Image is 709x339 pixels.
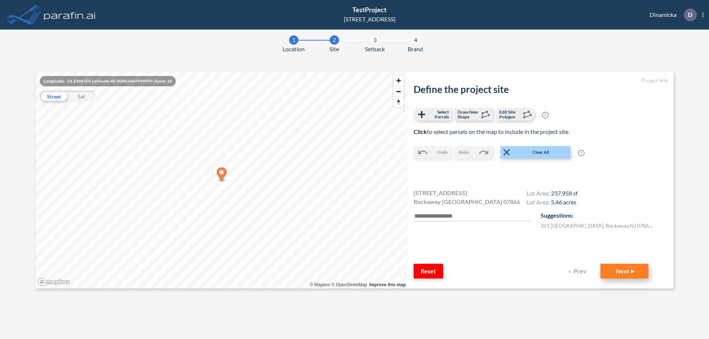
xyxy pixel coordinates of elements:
p: Suggestions: [541,211,668,220]
span: Undo [437,149,448,156]
div: Longitude: -74.5496101 Latitude: 40.90962469999999 Zoom: 16 [40,76,176,86]
button: Redo [455,146,493,159]
a: Improve this map [369,282,406,287]
span: Site [329,45,339,53]
div: Sat [68,91,95,102]
span: to select parcels on the map to include in the project site. [414,128,569,135]
img: logo [42,7,97,22]
span: Rockaway [GEOGRAPHIC_DATA] 07866 [414,197,520,206]
span: 237,958 sf [551,190,578,197]
button: Reset bearing to north [393,97,404,107]
button: Next [600,264,648,279]
a: OpenStreetMap [331,282,367,287]
a: Mapbox [310,282,330,287]
h2: Define the project site [414,84,668,95]
div: [STREET_ADDRESS] [344,15,395,24]
button: Reset [414,264,443,279]
button: Undo [414,146,452,159]
button: Clear All [500,146,571,159]
canvas: Map [35,72,408,288]
span: Brand [408,45,423,53]
span: Draw New Shape [458,110,479,119]
div: Dinamicka [638,8,703,21]
label: 321 [GEOGRAPHIC_DATA] , Rockaway , NJ 07866 , US [541,222,655,229]
span: TestProject [352,6,387,14]
span: [STREET_ADDRESS] [414,188,467,197]
div: 3 [370,35,380,45]
span: Clear All [512,149,570,156]
div: 2 [330,35,339,45]
div: 1 [289,35,298,45]
h4: Lot Area: [527,198,578,207]
div: Map marker [217,167,227,183]
button: Zoom out [393,86,404,97]
div: Street [40,91,68,102]
span: Setback [365,45,385,53]
b: Click [414,128,427,135]
span: Location [282,45,305,53]
h4: Lot Area: [527,190,578,198]
button: Prev [564,264,593,279]
p: D [688,11,692,18]
a: Mapbox homepage [38,278,70,286]
h5: Project Site [414,77,668,84]
span: ? [542,112,549,118]
button: Zoom in [393,75,404,86]
span: Select Parcels [427,110,449,119]
span: ? [578,150,585,156]
span: Edit Site Polygon [499,110,521,119]
span: 5.46 acres [551,198,576,205]
span: Redo [459,149,469,156]
div: 4 [411,35,420,45]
